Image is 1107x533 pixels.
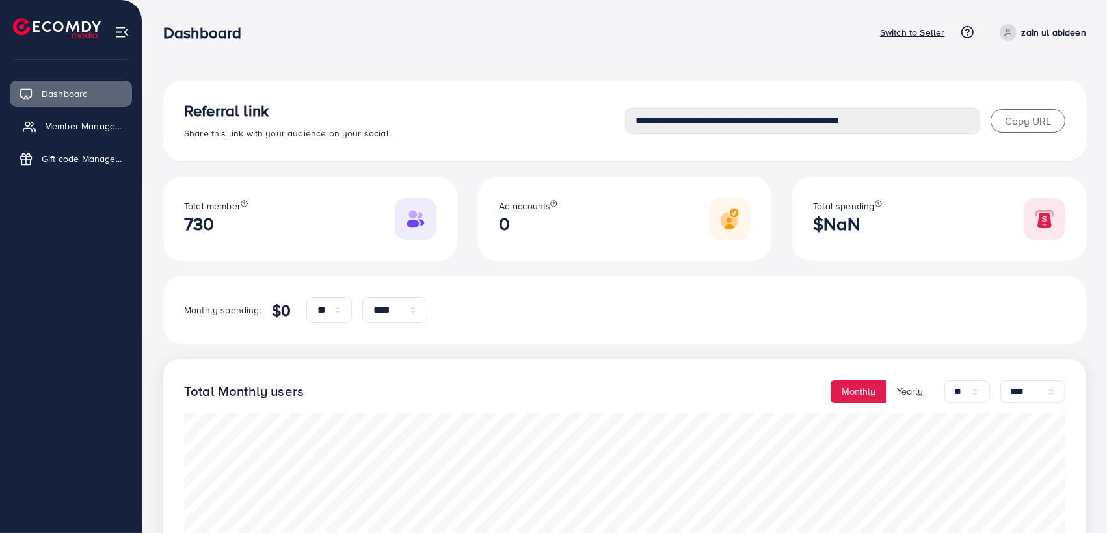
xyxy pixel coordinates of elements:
iframe: Chat [1052,474,1097,523]
img: Responsive image [395,198,436,240]
span: Gift code Management [42,152,122,165]
span: Copy URL [1005,114,1051,128]
button: Yearly [886,380,934,403]
p: zain ul abideen [1022,25,1086,40]
img: Responsive image [709,198,751,240]
img: menu [114,25,129,40]
p: Monthly spending: [184,302,261,318]
h4: $0 [272,301,291,320]
h2: 730 [184,213,248,235]
a: Dashboard [10,81,132,107]
button: Monthly [831,380,887,403]
span: Member Management [45,120,126,133]
button: Copy URL [991,109,1065,133]
a: Member Management [10,113,132,139]
h3: Dashboard [163,23,252,42]
span: Ad accounts [499,200,551,213]
p: Switch to Seller [880,25,945,40]
span: Dashboard [42,87,88,100]
span: Total spending [813,200,874,213]
a: zain ul abideen [994,24,1086,41]
h2: $NaN [813,213,881,235]
img: Responsive image [1024,198,1065,240]
span: Share this link with your audience on your social. [184,127,391,140]
span: Total member [184,200,241,213]
h4: Total Monthly users [184,383,304,400]
img: logo [13,18,101,38]
a: Gift code Management [10,146,132,172]
h2: 0 [499,213,558,235]
h3: Referral link [184,101,625,120]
